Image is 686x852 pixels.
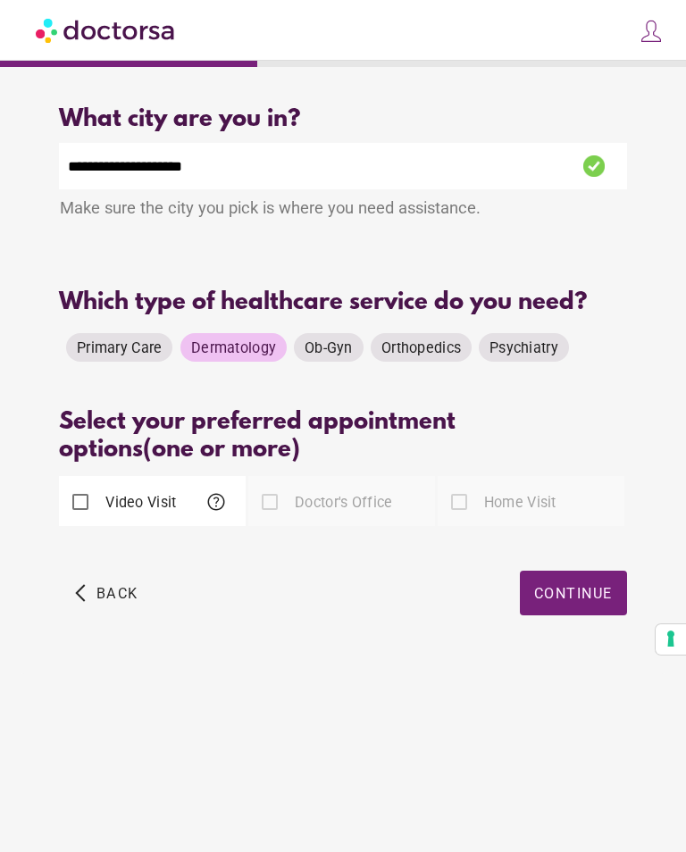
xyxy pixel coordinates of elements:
[534,585,613,602] span: Continue
[102,492,176,513] label: Video Visit
[59,409,626,464] div: Select your preferred appointment options
[59,106,626,134] div: What city are you in?
[489,339,558,356] span: Psychiatry
[96,585,138,602] span: Back
[205,491,227,513] span: help
[59,289,626,317] div: Which type of healthcare service do you need?
[191,339,276,356] span: Dermatology
[143,437,300,464] span: (one or more)
[291,492,392,513] label: Doctor's Office
[520,571,627,615] button: Continue
[481,492,556,513] label: Home Visit
[59,189,626,230] div: Make sure the city you pick is where you need assistance.
[639,19,664,44] img: icons8-customer-100.png
[305,339,353,356] span: Ob-Gyn
[656,624,686,655] button: Your consent preferences for tracking technologies
[68,571,146,615] button: arrow_back_ios Back
[381,339,461,356] span: Orthopedics
[36,10,177,50] img: Doctorsa.com
[77,339,162,356] span: Primary Care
